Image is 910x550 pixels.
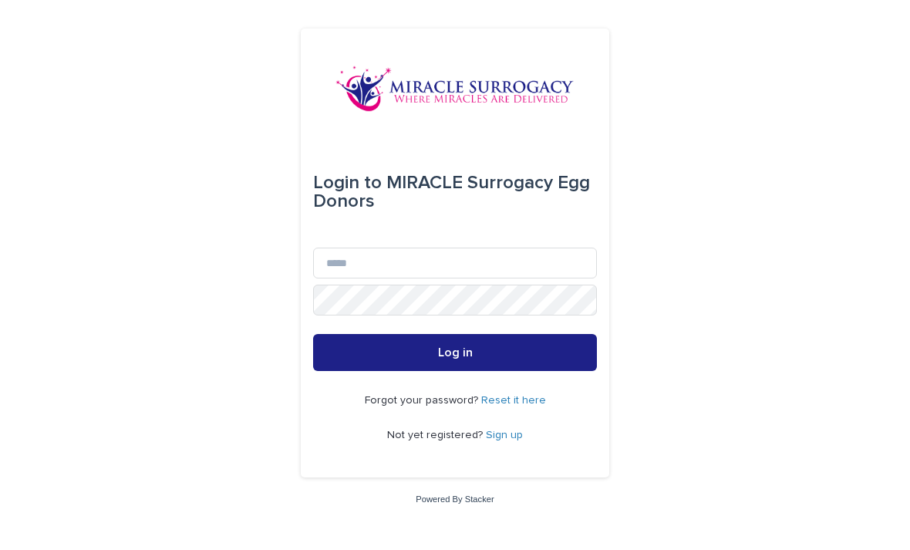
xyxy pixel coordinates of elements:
span: Not yet registered? [387,430,486,440]
button: Log in [313,334,597,371]
a: Sign up [486,430,523,440]
a: Reset it here [481,395,546,406]
div: MIRACLE Surrogacy Egg Donors [313,161,597,223]
span: Forgot your password? [365,395,481,406]
a: Powered By Stacker [416,494,494,504]
span: Log in [438,346,473,359]
span: Login to [313,174,382,192]
img: OiFFDOGZQuirLhrlO1ag [335,66,575,112]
